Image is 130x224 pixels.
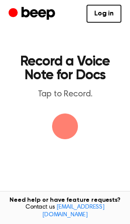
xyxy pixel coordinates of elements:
span: Contact us [5,204,125,219]
p: Tap to Record. [15,89,115,100]
a: Beep [9,6,57,22]
a: Log in [87,5,121,23]
h1: Record a Voice Note for Docs [15,55,115,82]
a: [EMAIL_ADDRESS][DOMAIN_NAME] [42,204,105,218]
img: Beep Logo [52,113,78,139]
